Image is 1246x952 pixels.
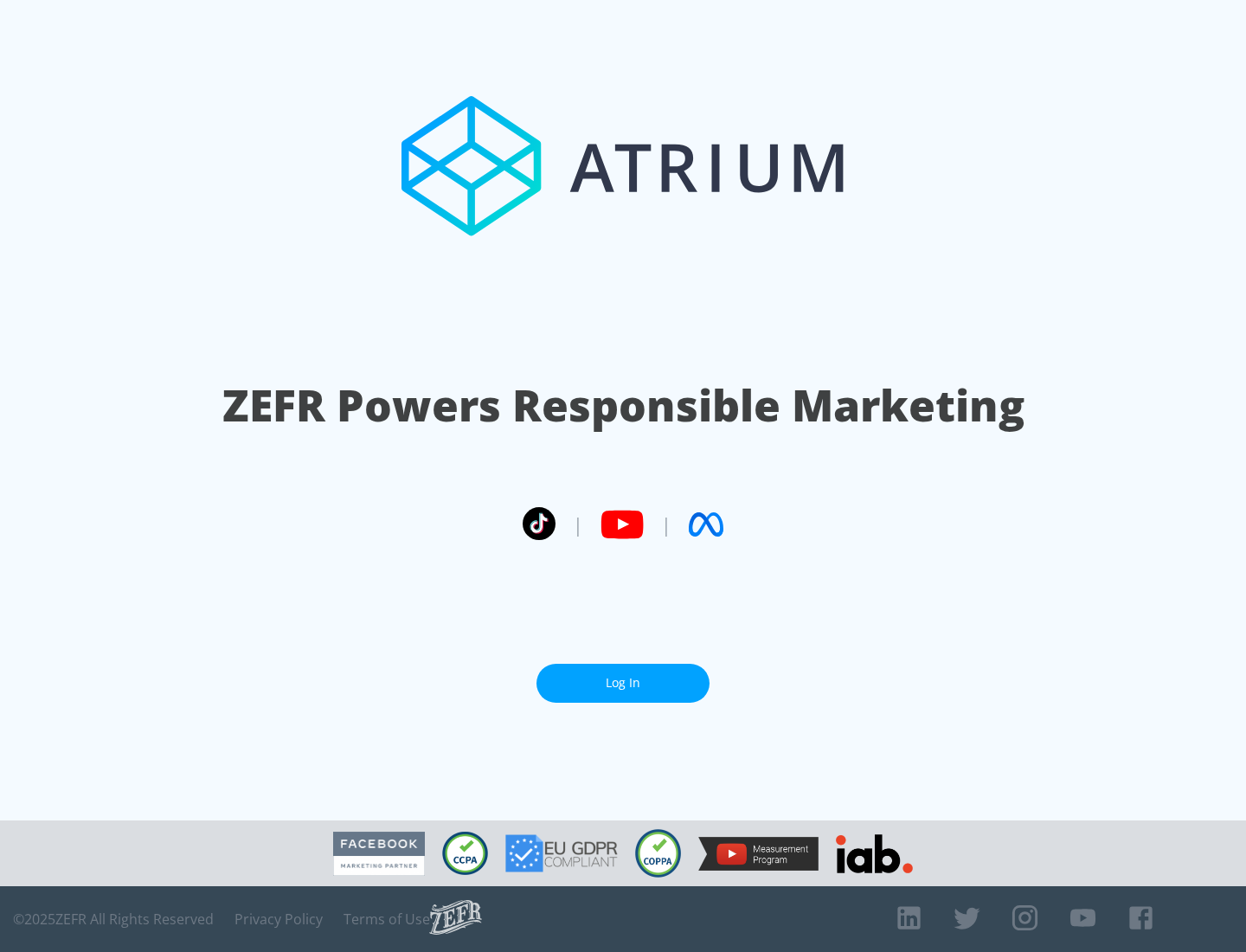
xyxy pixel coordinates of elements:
img: COPPA Compliant [635,829,681,878]
span: | [661,511,671,537]
h1: ZEFR Powers Responsible Marketing [222,376,1024,435]
img: IAB [836,834,913,873]
a: Log In [536,664,710,703]
img: YouTube Measurement Program [698,837,819,871]
img: Facebook Marketing Partner [333,832,425,876]
span: | [573,511,583,537]
a: Privacy Policy [234,910,323,928]
img: GDPR Compliant [505,834,618,872]
a: Terms of Use [344,910,430,928]
img: CCPA Compliant [442,832,488,875]
span: © 2025 ZEFR All Rights Reserved [13,910,214,928]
